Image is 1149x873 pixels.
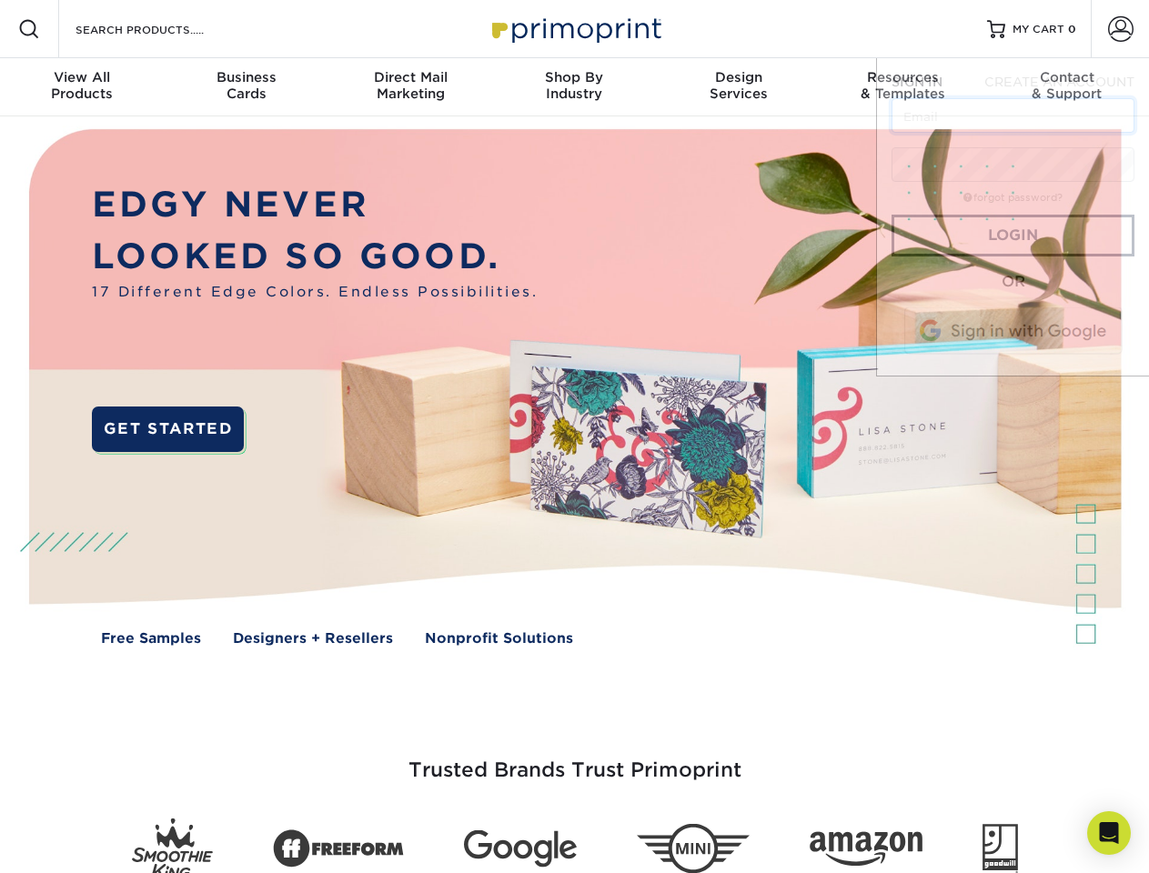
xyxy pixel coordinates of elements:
span: 0 [1068,23,1076,35]
a: Resources& Templates [821,58,984,116]
img: Primoprint [484,9,666,48]
img: Amazon [810,832,922,867]
div: Marketing [328,69,492,102]
a: DesignServices [657,58,821,116]
span: Business [164,69,328,85]
img: Goodwill [983,824,1018,873]
a: Login [892,215,1134,256]
a: BusinessCards [164,58,328,116]
span: MY CART [1013,22,1064,37]
div: Industry [492,69,656,102]
span: SIGN IN [892,75,942,89]
img: Google [464,830,577,868]
div: & Templates [821,69,984,102]
a: Nonprofit Solutions [425,628,573,649]
div: OR [892,271,1134,293]
input: SEARCH PRODUCTS..... [74,18,251,40]
a: forgot password? [963,192,1063,204]
span: Direct Mail [328,69,492,85]
p: EDGY NEVER [92,179,538,231]
a: Direct MailMarketing [328,58,492,116]
span: Resources [821,69,984,85]
a: Shop ByIndustry [492,58,656,116]
h3: Trusted Brands Trust Primoprint [43,715,1107,804]
div: Open Intercom Messenger [1087,811,1131,855]
input: Email [892,98,1134,133]
span: 17 Different Edge Colors. Endless Possibilities. [92,282,538,303]
a: Free Samples [101,628,201,649]
a: GET STARTED [92,406,244,452]
span: Design [657,69,821,85]
a: Designers + Resellers [233,628,393,649]
p: LOOKED SO GOOD. [92,231,538,283]
div: Services [657,69,821,102]
span: CREATE AN ACCOUNT [984,75,1134,89]
span: Shop By [492,69,656,85]
div: Cards [164,69,328,102]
